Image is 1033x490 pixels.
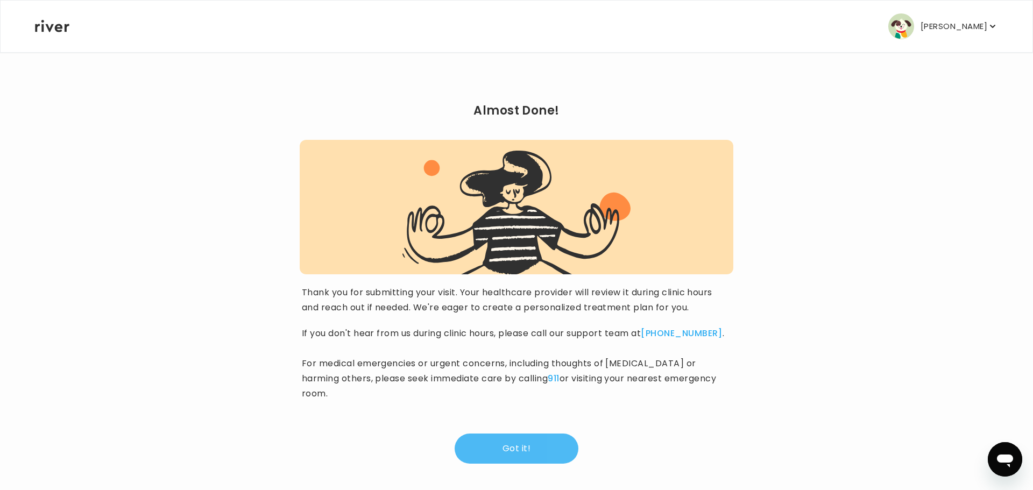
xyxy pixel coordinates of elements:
img: visit complete graphic [402,151,631,274]
p: Thank you for submitting your visit. Your healthcare provider will review it during clinic hours ... [302,285,731,315]
a: [PHONE_NUMBER] [641,327,723,339]
p: If you don't hear from us during clinic hours, please call our support team at . [302,326,725,341]
img: user avatar [888,13,914,39]
button: user avatar[PERSON_NAME] [888,13,998,39]
h2: Almost Done! [300,103,733,118]
iframe: Button to launch messaging window [988,442,1022,477]
button: Got it! [455,434,578,464]
p: [PERSON_NAME] [921,19,987,34]
a: 911 [548,372,559,385]
p: For medical emergencies or urgent concerns, including thoughts of [MEDICAL_DATA] or harming other... [302,356,731,401]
